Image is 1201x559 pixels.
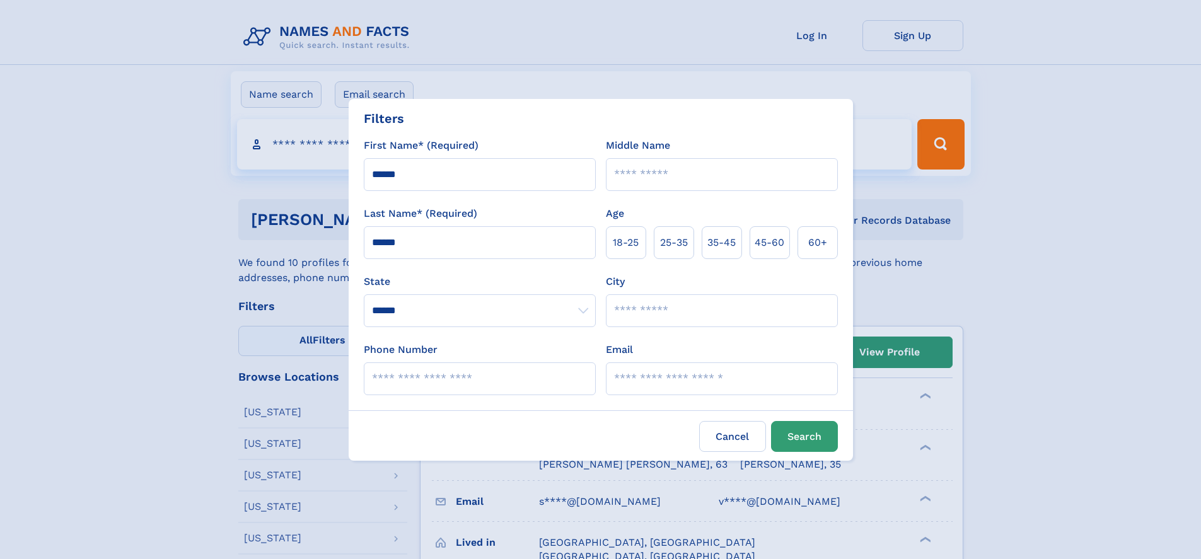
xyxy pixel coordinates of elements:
[755,235,784,250] span: 45‑60
[364,206,477,221] label: Last Name* (Required)
[606,342,633,357] label: Email
[808,235,827,250] span: 60+
[364,138,479,153] label: First Name* (Required)
[606,206,624,221] label: Age
[707,235,736,250] span: 35‑45
[364,109,404,128] div: Filters
[660,235,688,250] span: 25‑35
[606,274,625,289] label: City
[606,138,670,153] label: Middle Name
[699,421,766,452] label: Cancel
[771,421,838,452] button: Search
[613,235,639,250] span: 18‑25
[364,274,596,289] label: State
[364,342,438,357] label: Phone Number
